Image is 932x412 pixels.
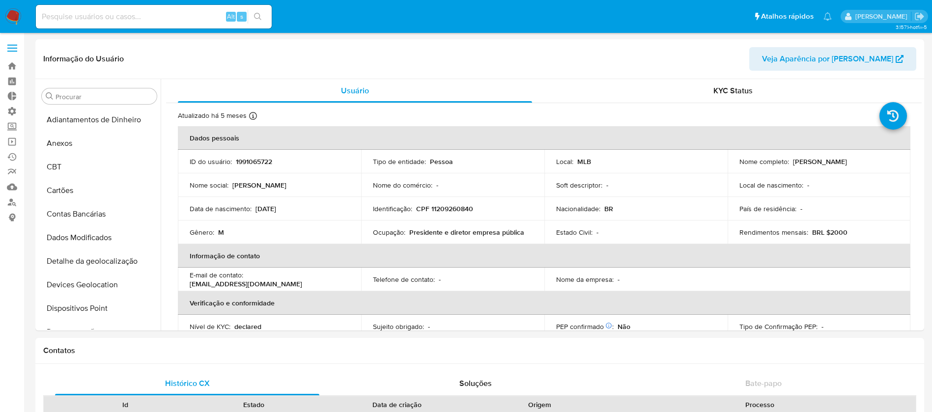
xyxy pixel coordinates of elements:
[556,181,602,190] p: Soft descriptor :
[68,400,183,410] div: Id
[373,228,405,237] p: Ocupação :
[749,47,916,71] button: Veja Aparência por [PERSON_NAME]
[178,244,910,268] th: Informação de contato
[255,204,276,213] p: [DATE]
[459,378,492,389] span: Soluções
[38,249,161,273] button: Detalhe da geolocalização
[190,279,302,288] p: [EMAIL_ADDRESS][DOMAIN_NAME]
[807,181,809,190] p: -
[227,12,235,21] span: Alt
[38,202,161,226] button: Contas Bancárias
[556,204,600,213] p: Nacionalidade :
[823,12,832,21] a: Notificações
[38,132,161,155] button: Anexos
[236,157,272,166] p: 1991065722
[373,275,435,284] p: Telefone de contato :
[556,275,614,284] p: Nome da empresa :
[855,12,911,21] p: adriano.brito@mercadolivre.com
[439,275,441,284] p: -
[190,157,232,166] p: ID do usuário :
[373,322,424,331] p: Sujeito obrigado :
[821,322,823,331] p: -
[190,181,228,190] p: Nome social :
[218,228,224,237] p: M
[761,11,814,22] span: Atalhos rápidos
[611,400,909,410] div: Processo
[190,204,252,213] p: Data de nascimento :
[800,204,802,213] p: -
[745,378,782,389] span: Bate-papo
[430,157,453,166] p: Pessoa
[577,157,591,166] p: MLB
[739,322,818,331] p: Tipo de Confirmação PEP :
[190,271,243,279] p: E-mail de contato :
[606,181,608,190] p: -
[43,54,124,64] h1: Informação do Usuário
[325,400,469,410] div: Data de criação
[436,181,438,190] p: -
[56,92,153,101] input: Procurar
[373,157,426,166] p: Tipo de entidade :
[793,157,847,166] p: [PERSON_NAME]
[36,10,272,23] input: Pesquise usuários ou casos...
[240,12,243,21] span: s
[38,155,161,179] button: CBT
[165,378,210,389] span: Histórico CX
[762,47,893,71] span: Veja Aparência por [PERSON_NAME]
[713,85,753,96] span: KYC Status
[739,157,789,166] p: Nome completo :
[739,228,808,237] p: Rendimentos mensais :
[556,322,614,331] p: PEP confirmado :
[43,346,916,356] h1: Contatos
[38,108,161,132] button: Adiantamentos de Dinheiro
[232,181,286,190] p: [PERSON_NAME]
[739,181,803,190] p: Local de nascimento :
[812,228,847,237] p: BRL $2000
[197,400,311,410] div: Estado
[428,322,430,331] p: -
[416,204,473,213] p: CPF 11209260840
[248,10,268,24] button: search-icon
[38,320,161,344] button: Documentação
[618,275,620,284] p: -
[178,126,910,150] th: Dados pessoais
[178,111,247,120] p: Atualizado há 5 meses
[341,85,369,96] span: Usuário
[556,157,573,166] p: Local :
[482,400,597,410] div: Origem
[190,322,230,331] p: Nível de KYC :
[373,204,412,213] p: Identificação :
[556,228,593,237] p: Estado Civil :
[38,273,161,297] button: Devices Geolocation
[618,322,630,331] p: Não
[373,181,432,190] p: Nome do comércio :
[739,204,796,213] p: País de residência :
[190,228,214,237] p: Gênero :
[409,228,524,237] p: Presidente e diretor empresa pública
[914,11,925,22] a: Sair
[46,92,54,100] button: Procurar
[604,204,613,213] p: BR
[38,226,161,249] button: Dados Modificados
[596,228,598,237] p: -
[38,179,161,202] button: Cartões
[38,297,161,320] button: Dispositivos Point
[234,322,261,331] p: declared
[178,291,910,315] th: Verificação e conformidade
